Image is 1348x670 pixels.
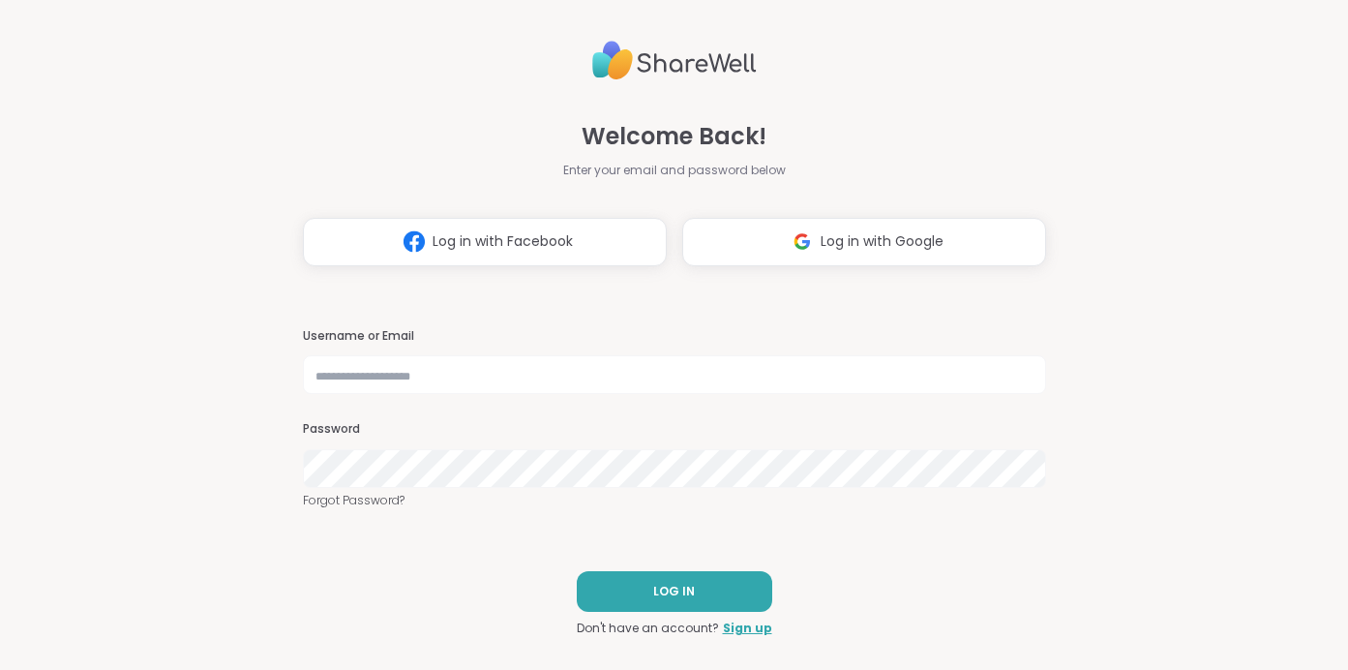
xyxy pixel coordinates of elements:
span: Welcome Back! [582,119,766,154]
button: Log in with Google [682,218,1046,266]
img: ShareWell Logo [592,33,757,88]
span: LOG IN [653,583,695,600]
button: Log in with Facebook [303,218,667,266]
span: Enter your email and password below [563,162,786,179]
h3: Password [303,421,1046,438]
a: Forgot Password? [303,492,1046,509]
img: ShareWell Logomark [396,224,433,259]
img: ShareWell Logomark [784,224,821,259]
a: Sign up [723,620,772,637]
h3: Username or Email [303,328,1046,345]
span: Log in with Facebook [433,231,573,252]
button: LOG IN [577,571,772,612]
span: Don't have an account? [577,620,719,637]
span: Log in with Google [821,231,944,252]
